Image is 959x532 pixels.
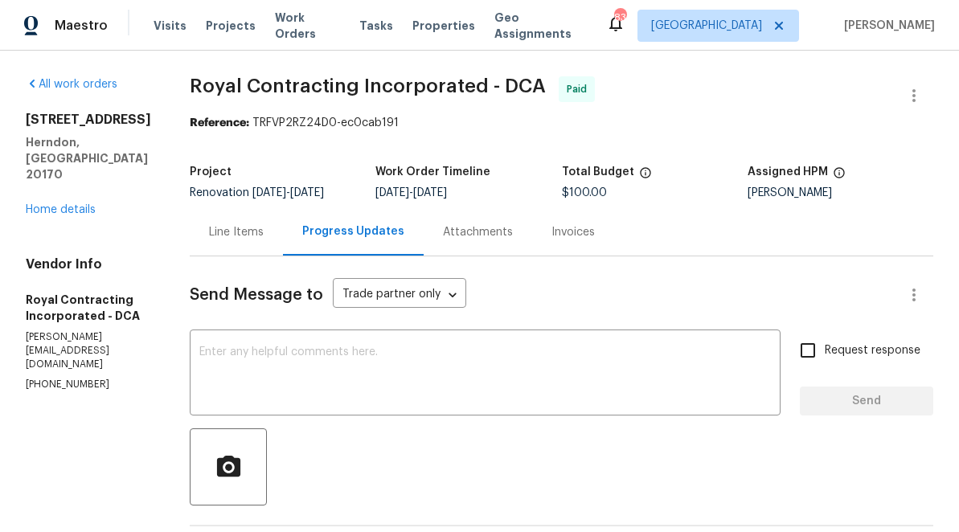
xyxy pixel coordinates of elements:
[748,166,828,178] h5: Assigned HPM
[190,76,546,96] span: Royal Contracting Incorporated - DCA
[190,115,933,131] div: TRFVP2RZ24D0-ec0cab191
[551,224,595,240] div: Invoices
[375,166,490,178] h5: Work Order Timeline
[154,18,186,34] span: Visits
[55,18,108,34] span: Maestro
[190,187,324,198] span: Renovation
[825,342,920,359] span: Request response
[26,134,151,182] h5: Herndon, [GEOGRAPHIC_DATA] 20170
[562,166,634,178] h5: Total Budget
[333,282,466,309] div: Trade partner only
[290,187,324,198] span: [DATE]
[833,166,846,187] span: The hpm assigned to this work order.
[412,18,475,34] span: Properties
[26,292,151,324] h5: Royal Contracting Incorporated - DCA
[209,224,264,240] div: Line Items
[838,18,935,34] span: [PERSON_NAME]
[190,287,323,303] span: Send Message to
[359,20,393,31] span: Tasks
[26,378,151,391] p: [PHONE_NUMBER]
[206,18,256,34] span: Projects
[413,187,447,198] span: [DATE]
[639,166,652,187] span: The total cost of line items that have been proposed by Opendoor. This sum includes line items th...
[26,79,117,90] a: All work orders
[567,81,593,97] span: Paid
[275,10,340,42] span: Work Orders
[26,204,96,215] a: Home details
[252,187,286,198] span: [DATE]
[26,256,151,272] h4: Vendor Info
[26,330,151,371] p: [PERSON_NAME][EMAIL_ADDRESS][DOMAIN_NAME]
[651,18,762,34] span: [GEOGRAPHIC_DATA]
[614,10,625,26] div: 83
[562,187,607,198] span: $100.00
[26,112,151,128] h2: [STREET_ADDRESS]
[302,223,404,239] div: Progress Updates
[375,187,447,198] span: -
[494,10,587,42] span: Geo Assignments
[190,117,249,129] b: Reference:
[375,187,409,198] span: [DATE]
[443,224,513,240] div: Attachments
[190,166,232,178] h5: Project
[252,187,324,198] span: -
[748,187,933,198] div: [PERSON_NAME]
